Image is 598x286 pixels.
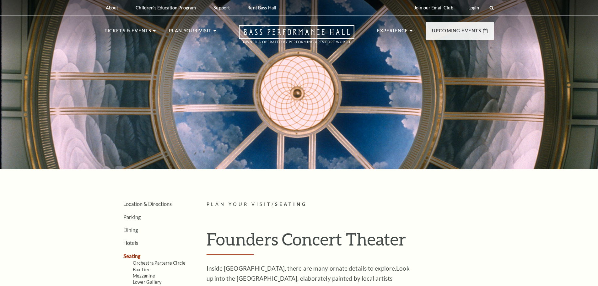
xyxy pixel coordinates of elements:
a: Parking [123,214,141,220]
p: Experience [377,27,408,38]
p: Tickets & Events [105,27,152,38]
p: Children's Education Program [136,5,196,10]
a: Hotels [123,240,138,246]
a: Lower Gallery [133,279,162,285]
p: Rent Bass Hall [247,5,276,10]
p: / [207,201,494,208]
p: Support [213,5,230,10]
a: Seating [123,253,141,259]
span: Seating [275,202,307,207]
a: Mezzanine [133,273,155,278]
span: Plan Your Visit [207,202,272,207]
p: Upcoming Events [432,27,482,38]
a: Orchestra Parterre Circle [133,260,186,266]
a: Dining [123,227,138,233]
a: Location & Directions [123,201,172,207]
h1: Founders Concert Theater [207,229,494,255]
p: Plan Your Visit [169,27,212,38]
p: About [106,5,118,10]
a: Box Tier [133,267,150,272]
